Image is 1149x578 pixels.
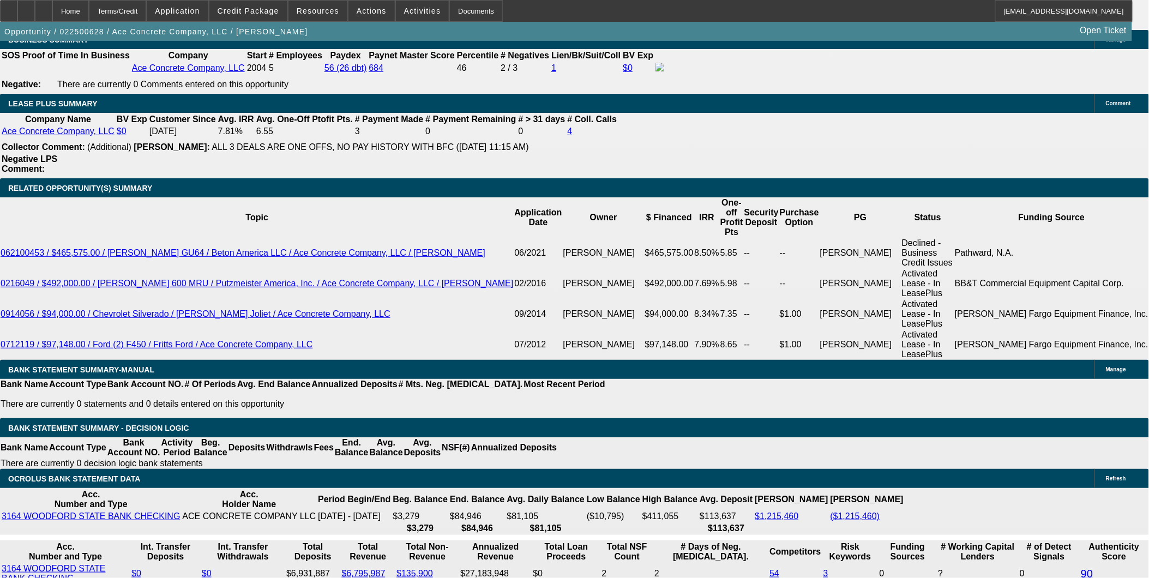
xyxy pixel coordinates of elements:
[1106,475,1126,481] span: Refresh
[107,437,161,458] th: Bank Account NO.
[514,299,563,329] td: 09/2014
[369,437,403,458] th: Avg. Balance
[568,115,617,124] b: # Coll. Calls
[1,309,390,318] a: 0914056 / $94,000.00 / Chevrolet Silverado / [PERSON_NAME] Joliet / Ace Concrete Company, LLC
[1,279,514,288] a: 0216049 / $492,000.00 / [PERSON_NAME] 600 MRU / Putzmeister America, Inc. / Ace Concrete Company,...
[694,268,720,299] td: 7.69%
[161,437,194,458] th: Activity Period
[514,329,563,360] td: 07/2012
[8,184,152,192] span: RELATED OPPORTUNITY(S) SUMMARY
[563,299,645,329] td: [PERSON_NAME]
[901,268,954,299] td: Activated Lease - In LeasePlus
[247,51,267,60] b: Start
[460,541,531,562] th: Annualized Revenue
[514,268,563,299] td: 02/2016
[117,127,127,136] a: $0
[393,489,448,510] th: Beg. Balance
[341,541,395,562] th: Total Revenue
[396,541,459,562] th: Total Non-Revenue
[314,437,334,458] th: Fees
[954,329,1149,360] td: Wells Fargo Equipment Finance, Inc.
[256,115,353,124] b: Avg. One-Off Ptofit Pts.
[645,329,694,360] td: $97,148.00
[699,523,753,534] th: $113,637
[134,142,210,152] b: [PERSON_NAME]:
[2,142,85,152] b: Collector Comment:
[107,379,184,390] th: Bank Account NO.
[820,197,901,238] th: PG
[744,329,779,360] td: --
[755,489,829,510] th: [PERSON_NAME]
[507,489,586,510] th: Avg. Daily Balance
[937,541,1018,562] th: # Working Capital Lenders
[1080,541,1148,562] th: Authenticity Score
[954,238,1149,268] td: Pathward, N.A.
[823,569,828,578] a: 3
[269,51,322,60] b: # Employees
[288,1,347,21] button: Resources
[449,523,505,534] th: $84,946
[563,197,645,238] th: Owner
[720,299,744,329] td: 7.35
[720,268,744,299] td: 5.98
[246,62,267,74] td: 2004
[8,474,140,483] span: OCROLUS BANK STATEMENT DATA
[269,63,274,73] span: 5
[720,329,744,360] td: 8.65
[237,379,311,390] th: Avg. End Balance
[202,569,212,578] a: $0
[57,80,288,89] span: There are currently 0 Comments entered on this opportunity
[1,50,21,61] th: SOS
[642,511,698,522] td: $411,055
[954,268,1149,299] td: BB&T Commercial Equipment Capital Corp.
[1,541,130,562] th: Acc. Number and Type
[457,51,498,60] b: Percentile
[393,523,448,534] th: $3,279
[398,379,524,390] th: # Mts. Neg. [MEDICAL_DATA].
[396,569,433,578] a: $135,900
[524,379,606,390] th: Most Recent Period
[519,115,566,124] b: # > 31 days
[449,511,505,522] td: $84,946
[396,1,449,21] button: Activities
[507,523,586,534] th: $81,105
[823,541,878,562] th: Risk Keywords
[25,115,91,124] b: Company Name
[820,268,901,299] td: [PERSON_NAME]
[256,126,353,137] td: 6.55
[514,197,563,238] th: Application Date
[330,51,361,60] b: Paydex
[568,127,573,136] a: 4
[901,329,954,360] td: Activated Lease - In LeasePlus
[369,51,454,60] b: Paynet Master Score
[642,489,698,510] th: High Balance
[266,437,313,458] th: Withdrawls
[8,424,189,432] span: Bank Statement Summary - Decision Logic
[655,63,664,71] img: facebook-icon.png
[169,51,208,60] b: Company
[563,268,645,299] td: [PERSON_NAME]
[131,569,141,578] a: $0
[645,197,694,238] th: $ Financed
[297,7,339,15] span: Resources
[147,1,208,21] button: Application
[514,238,563,268] td: 06/2021
[182,489,316,510] th: Acc. Holder Name
[744,197,779,238] th: Security Deposit
[355,115,423,124] b: # Payment Made
[779,299,820,329] td: $1.00
[507,511,586,522] td: $81,105
[879,541,936,562] th: Funding Sources
[149,126,216,137] td: [DATE]
[2,154,57,173] b: Negative LPS Comment:
[654,541,768,562] th: # Days of Neg. [MEDICAL_DATA].
[193,437,227,458] th: Beg. Balance
[286,541,340,562] th: Total Deposits
[357,7,387,15] span: Actions
[369,63,383,73] a: 684
[586,489,641,510] th: Low Balance
[954,299,1149,329] td: Wells Fargo Equipment Finance, Inc.
[755,511,799,521] a: $1,215,460
[49,437,107,458] th: Account Type
[2,511,180,521] a: 3164 WOODFORD STATE BANK CHECKING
